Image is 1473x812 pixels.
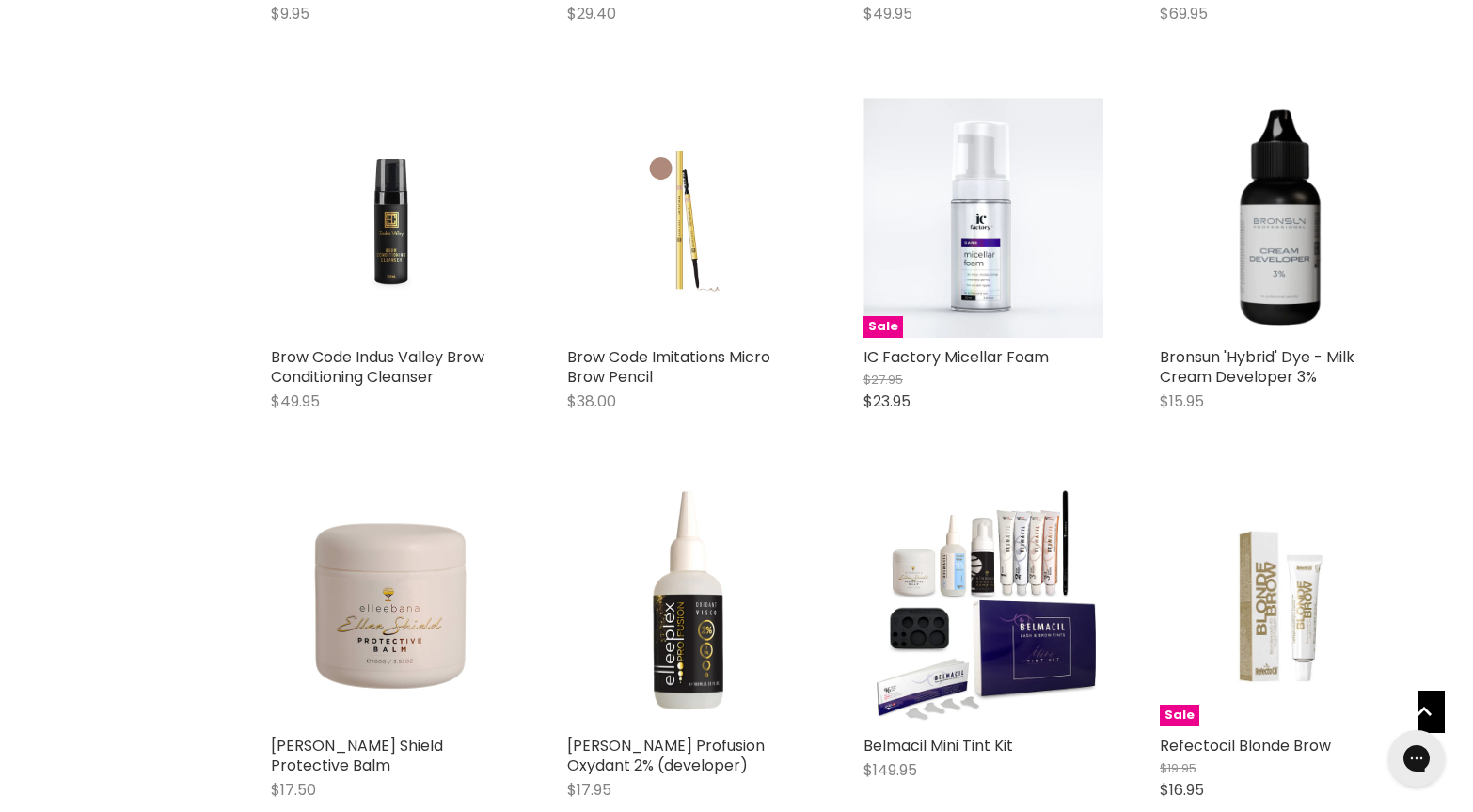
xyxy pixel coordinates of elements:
[1160,346,1354,388] a: Bronsun 'Hybrid' Dye - Milk Cream Developer 3%
[567,390,616,412] span: $38.00
[1160,486,1400,726] a: Refectocil Blonde BrowSale
[567,98,807,338] a: Brow Code Imitations Micro Brow Pencil
[1160,98,1400,338] img: Bronsun 'Hybrid' Dye - Milk Cream Developer 3%
[1160,779,1204,801] span: $16.95
[567,346,770,388] a: Brow Code Imitations Micro Brow Pencil
[863,486,1103,726] img: Belmacil Mini Tint Kit
[863,371,903,389] span: $27.95
[863,316,903,338] span: Sale
[311,98,471,338] img: Brow Code Indus Valley Brow Conditioning Cleanser
[1160,735,1331,756] a: Refectocil Blonde Brow
[863,735,1013,756] a: Belmacil Mini Tint Kit
[567,486,807,726] img: Elleebana Elleeplex Profusion Oxydant 2% (developer)
[1160,759,1196,777] span: $19.95
[271,779,316,801] span: $17.50
[271,98,511,338] a: Brow Code Indus Valley Brow Conditioning Cleanser
[271,735,443,776] a: [PERSON_NAME] Shield Protective Balm
[863,3,912,24] span: $49.95
[271,486,511,726] a: Elleebana Ellee Shield Protective Balm
[271,390,320,412] span: $49.95
[1160,390,1204,412] span: $15.95
[567,779,611,801] span: $17.95
[1160,3,1208,24] span: $69.95
[567,735,765,776] a: [PERSON_NAME] Profusion Oxydant 2% (developer)
[271,346,484,388] a: Brow Code Indus Valley Brow Conditioning Cleanser
[863,346,1049,368] a: IC Factory Micellar Foam
[1160,705,1199,726] span: Sale
[608,98,768,338] img: Brow Code Imitations Micro Brow Pencil
[863,390,911,412] span: $23.95
[271,488,511,724] img: Elleebana Ellee Shield Protective Balm
[1379,724,1454,793] iframe: Gorgias live chat messenger
[863,98,1103,338] a: IC Factory Micellar FoamSale
[271,3,309,24] span: $9.95
[567,3,616,24] span: $29.40
[863,759,917,781] span: $149.95
[863,98,1103,338] img: IC Factory Micellar Foam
